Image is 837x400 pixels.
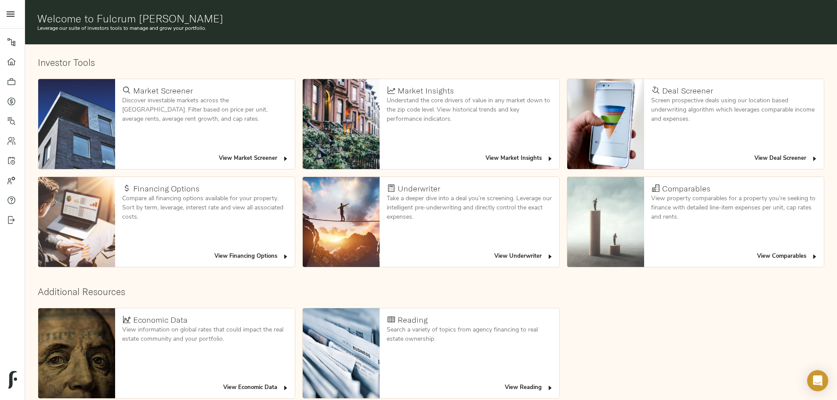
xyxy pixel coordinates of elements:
[503,381,556,395] button: View Reading
[223,383,289,393] span: View Economic Data
[387,194,552,222] p: Take a deeper dive into a deal you’re screening. Leverage our intelligent pre-underwriting and di...
[567,79,644,169] img: Deal Screener
[807,370,828,391] div: Open Intercom Messenger
[303,308,380,398] img: Reading
[38,177,115,267] img: Financing Options
[133,184,199,194] h4: Financing Options
[567,177,644,267] img: Comparables
[8,371,17,389] img: logo
[757,252,818,262] span: View Comparables
[303,177,380,267] img: Underwriter
[219,154,289,164] span: View Market Screener
[387,96,552,124] p: Understand the core drivers of value in any market down to the zip code level. View historical tr...
[133,315,188,325] h4: Economic Data
[214,252,289,262] span: View Financing Options
[754,154,818,164] span: View Deal Screener
[38,79,115,169] img: Market Screener
[221,381,291,395] button: View Economic Data
[38,57,824,68] h2: Investor Tools
[651,96,817,124] p: Screen prospective deals using our location based underwriting algorithm which leverages comparab...
[651,194,817,222] p: View property comparables for a property you’re seeking to finance with detailed line-item expens...
[122,325,288,344] p: View information on global rates that could impact the real estate community and your portfolio.
[122,194,288,222] p: Compare all financing options available for your property. Sort by term, leverage, interest rate ...
[217,152,291,166] button: View Market Screener
[398,184,440,194] h4: Underwriter
[486,154,554,164] span: View Market Insights
[37,25,825,32] p: Leverage our suite of investors tools to manage and grow your portfolio.
[398,315,428,325] h4: Reading
[492,250,556,263] button: View Underwriter
[303,79,380,169] img: Market Insights
[387,325,552,344] p: Search a variety of topics from agency financing to real estate ownership.
[494,252,554,262] span: View Underwriter
[755,250,820,263] button: View Comparables
[133,86,193,96] h4: Market Screener
[38,308,115,398] img: Economic Data
[483,152,556,166] button: View Market Insights
[398,86,454,96] h4: Market Insights
[122,96,288,124] p: Discover investable markets across the [GEOGRAPHIC_DATA]. Filter based on price per unit, average...
[212,250,291,263] button: View Financing Options
[662,184,710,194] h4: Comparables
[38,286,824,297] h2: Additional Resources
[505,383,554,393] span: View Reading
[752,152,820,166] button: View Deal Screener
[37,12,825,25] h1: Welcome to Fulcrum [PERSON_NAME]
[662,86,713,96] h4: Deal Screener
